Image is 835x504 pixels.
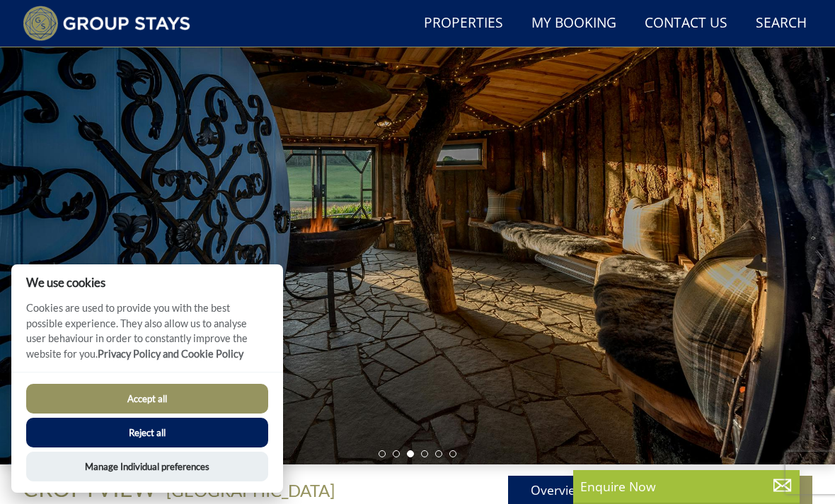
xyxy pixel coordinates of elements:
p: Cookies are used to provide you with the best possible experience. They also allow us to analyse ... [11,300,283,372]
a: Properties [418,8,509,40]
a: Contact Us [639,8,733,40]
a: Overview [508,476,607,504]
a: My Booking [526,8,622,40]
span: - [161,480,335,500]
a: Privacy Policy and Cookie Policy [98,348,243,360]
a: [GEOGRAPHIC_DATA] [166,480,335,500]
button: Manage Individual preferences [26,452,268,481]
img: Group Stays [23,6,190,41]
h2: We use cookies [11,276,283,289]
button: Accept all [26,384,268,414]
a: Search [750,8,812,40]
p: Enquire Now [580,477,793,496]
button: Reject all [26,418,268,447]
